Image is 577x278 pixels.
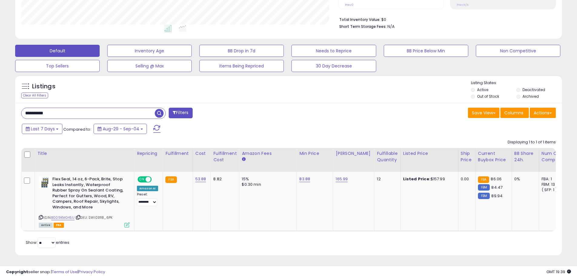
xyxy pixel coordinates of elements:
h5: Listings [32,82,55,91]
div: Clear All Filters [21,93,48,98]
div: Amazon AI [137,186,158,191]
span: OFF [151,177,161,182]
span: Compared to: [63,126,91,132]
div: FBM: 13 [542,182,562,187]
span: 84.47 [491,185,502,190]
small: FBM [478,184,490,191]
button: 30 Day Decrease [291,60,376,72]
div: Fulfillment [165,150,190,157]
div: $0.30 min [242,182,292,187]
div: 8.82 [213,176,234,182]
strong: Copyright [6,269,28,275]
label: Deactivated [522,87,545,92]
div: BB Share 24h. [514,150,536,163]
li: $0 [339,15,551,23]
div: Fulfillment Cost [213,150,237,163]
button: Items Being Repriced [199,60,284,72]
small: Prev: N/A [457,3,469,7]
span: Aug-29 - Sep-04 [103,126,139,132]
span: N/A [387,24,395,29]
label: Archived [522,94,539,99]
span: 2025-09-12 19:39 GMT [546,269,571,275]
span: All listings currently available for purchase on Amazon [39,223,53,228]
span: | SKU: SWI03118_6PK [75,215,112,220]
div: Current Buybox Price [478,150,509,163]
small: FBA [165,176,177,183]
b: Short Term Storage Fees: [339,24,386,29]
div: 0.00 [461,176,471,182]
button: Selling @ Max [107,60,192,72]
div: Cost [195,150,208,157]
div: ASIN: [39,176,130,227]
div: seller snap | | [6,269,105,275]
b: Listed Price: [403,176,431,182]
div: Listed Price [403,150,456,157]
button: Default [15,45,100,57]
button: Top Sellers [15,60,100,72]
div: Preset: [137,192,158,206]
b: Total Inventory Value: [339,17,380,22]
a: 53.88 [195,176,206,182]
button: Columns [500,108,529,118]
label: Active [477,87,488,92]
div: Num of Comp. [542,150,564,163]
div: 15% [242,176,292,182]
span: ON [138,177,146,182]
div: FBA: 1 [542,176,562,182]
div: ( SFP: 1 ) [542,187,562,193]
button: Needs to Reprice [291,45,376,57]
div: 0% [514,176,534,182]
button: Last 7 Days [22,124,62,134]
img: 51qKW-5ERmL._SL40_.jpg [39,176,51,188]
div: Title [37,150,132,157]
div: 12 [377,176,396,182]
label: Out of Stock [477,94,499,99]
a: Privacy Policy [78,269,105,275]
a: 165.99 [336,176,348,182]
small: Amazon Fees. [242,157,245,162]
b: Flex Seal, 14 oz, 6-Pack, Brite, Stop Leaks Instantly, Waterproof Rubber Spray On Sealant Coating... [52,176,126,211]
a: Terms of Use [52,269,78,275]
button: Aug-29 - Sep-04 [94,124,147,134]
button: BB Drop in 7d [199,45,284,57]
small: FBA [478,176,489,183]
small: FBM [478,193,490,199]
button: Filters [169,108,192,118]
button: BB Price Below Min [384,45,468,57]
div: Fulfillable Quantity [377,150,398,163]
button: Actions [530,108,556,118]
small: Prev: 0 [345,3,353,7]
span: Show: entries [26,240,69,245]
div: $157.99 [403,176,453,182]
a: B009KM045U [51,215,75,220]
div: Min Price [299,150,330,157]
button: Non Competitive [476,45,560,57]
button: Save View [468,108,499,118]
span: 86.06 [491,176,502,182]
a: 83.88 [299,176,310,182]
div: [PERSON_NAME] [336,150,372,157]
div: Repricing [137,150,160,157]
p: Listing States: [471,80,562,86]
div: Ship Price [461,150,473,163]
span: Columns [504,110,523,116]
div: Amazon Fees [242,150,294,157]
span: FBA [54,223,64,228]
span: 89.94 [491,193,502,199]
div: Displaying 1 to 1 of 1 items [508,139,556,145]
button: Inventory Age [107,45,192,57]
span: Last 7 Days [31,126,55,132]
